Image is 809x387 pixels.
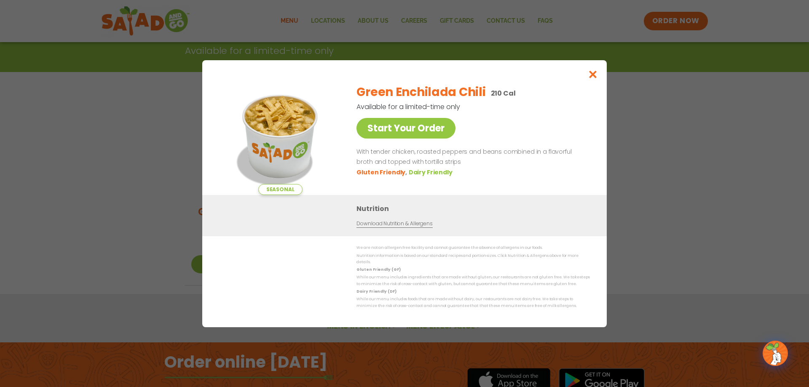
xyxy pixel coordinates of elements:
[258,184,303,195] span: Seasonal
[356,147,587,167] p: With tender chicken, roasted peppers and beans combined in a flavorful broth and topped with tort...
[409,168,454,176] li: Dairy Friendly
[356,274,590,287] p: While our menu includes ingredients that are made without gluten, our restaurants are not gluten ...
[763,342,787,365] img: wpChatIcon
[356,101,546,112] p: Available for a limited-time only
[579,60,607,88] button: Close modal
[356,252,590,265] p: Nutrition information is based on our standard recipes and portion sizes. Click Nutrition & Aller...
[356,289,396,294] strong: Dairy Friendly (DF)
[491,88,516,99] p: 210 Cal
[356,296,590,309] p: While our menu includes foods that are made without dairy, our restaurants are not dairy free. We...
[221,77,339,195] img: Featured product photo for Green Enchilada Chili
[356,118,455,139] a: Start Your Order
[356,168,408,176] li: Gluten Friendly
[356,267,400,272] strong: Gluten Friendly (GF)
[356,245,590,251] p: We are not an allergen free facility and cannot guarantee the absence of allergens in our foods.
[356,83,485,101] h2: Green Enchilada Chili
[356,203,594,214] h3: Nutrition
[356,220,432,228] a: Download Nutrition & Allergens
